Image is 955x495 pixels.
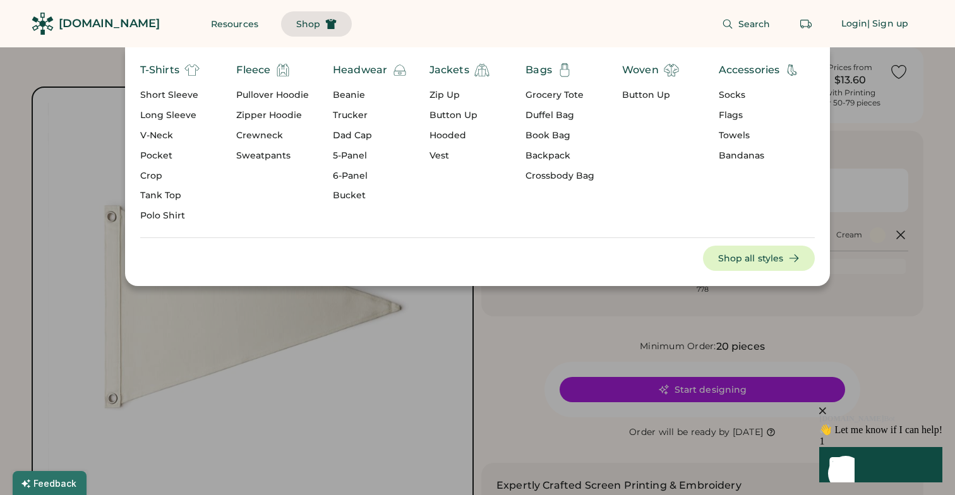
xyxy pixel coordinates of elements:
div: 6-Panel [333,170,407,182]
div: Long Sleeve [140,109,200,122]
div: Crewneck [236,129,309,142]
div: Login [841,18,868,30]
div: Book Bag [526,129,594,142]
div: Backpack [526,150,594,162]
div: Woven [622,63,659,78]
div: Headwear [333,63,387,78]
span: Shop [296,20,320,28]
div: Short Sleeve [140,89,200,102]
div: Zip Up [429,89,490,102]
button: Search [707,11,786,37]
div: Trucker [333,109,407,122]
div: Dad Cap [333,129,407,142]
div: [DOMAIN_NAME] [59,16,160,32]
div: 5-Panel [333,150,407,162]
div: Bucket [333,189,407,202]
div: Tank Top [140,189,200,202]
div: Jackets [429,63,469,78]
div: Polo Shirt [140,210,200,222]
div: Sweatpants [236,150,309,162]
div: Crop [140,170,200,182]
img: shirt.svg [664,63,679,78]
button: Shop [281,11,352,37]
img: accessories-ab-01.svg [784,63,800,78]
div: Accessories [719,63,780,78]
img: Totebag-01.svg [557,63,572,78]
img: Rendered Logo - Screens [32,13,54,35]
div: Button Up [429,109,490,122]
div: Pocket [140,150,200,162]
div: T-Shirts [140,63,179,78]
div: Fleece [236,63,270,78]
img: t-shirt%20%282%29.svg [184,63,200,78]
img: jacket%20%281%29.svg [474,63,490,78]
img: beanie.svg [392,63,407,78]
div: Crossbody Bag [526,170,594,182]
img: hoodie.svg [275,63,291,78]
div: Towels [719,129,800,142]
div: | Sign up [867,18,908,30]
button: Retrieve an order [793,11,819,37]
div: Grocery Tote [526,89,594,102]
div: Bags [526,63,552,78]
div: Socks [719,89,800,102]
div: Duffel Bag [526,109,594,122]
div: Button Up [622,89,679,102]
div: Flags [719,109,800,122]
div: Pullover Hoodie [236,89,309,102]
button: Resources [196,11,273,37]
div: V-Neck [140,129,200,142]
iframe: Front Chat [743,333,952,492]
div: Zipper Hoodie [236,109,309,122]
div: Vest [429,150,490,162]
div: Hooded [429,129,490,142]
div: Beanie [333,89,407,102]
div: Bandanas [719,150,800,162]
button: Shop all styles [703,246,815,271]
span: Search [738,20,771,28]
